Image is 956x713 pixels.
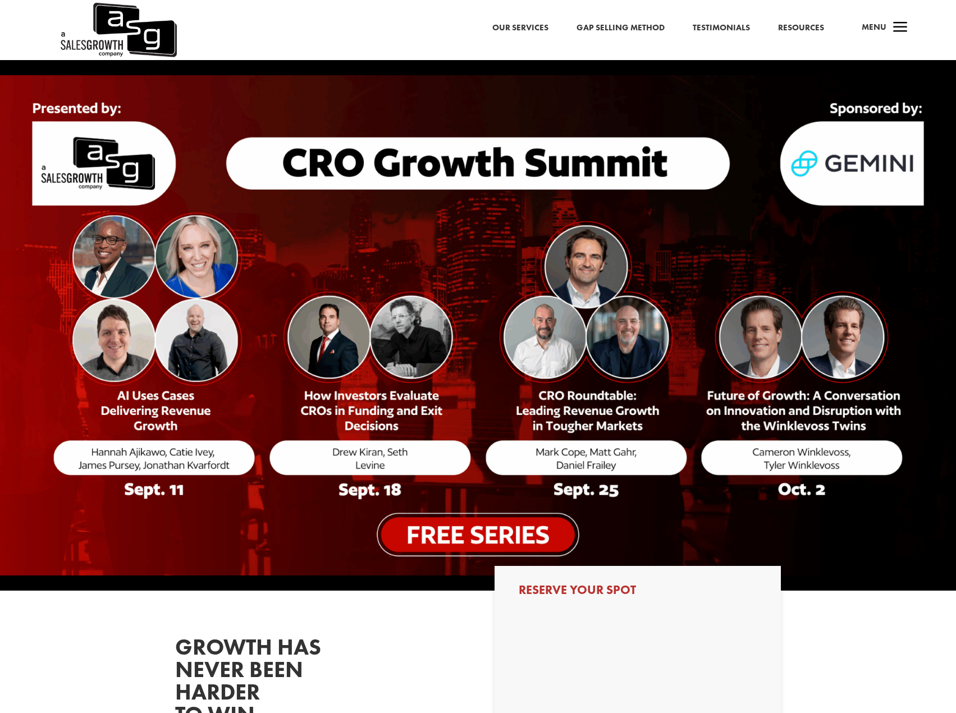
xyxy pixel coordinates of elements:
a: Our Services [492,21,548,35]
span: Menu [862,21,886,33]
a: Gap Selling Method [577,21,665,35]
span: a [889,17,912,39]
h3: Reserve Your Spot [519,584,757,602]
a: Resources [778,21,824,35]
a: Testimonials [693,21,750,35]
